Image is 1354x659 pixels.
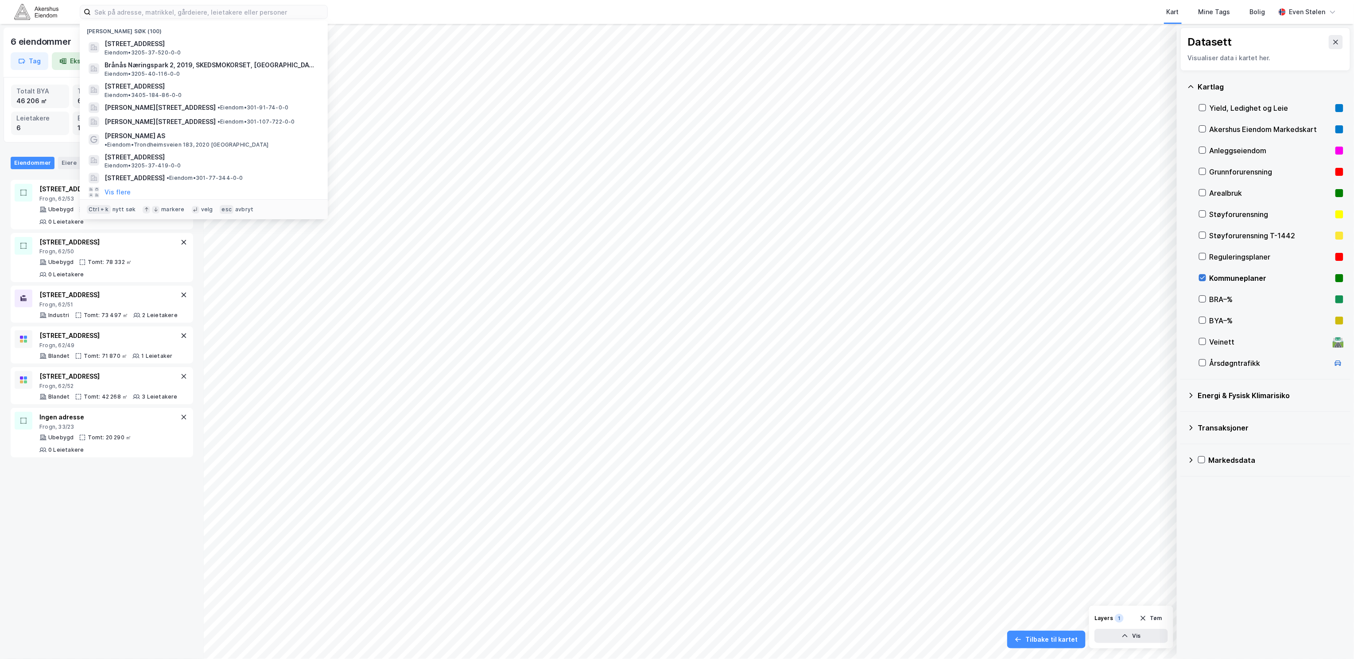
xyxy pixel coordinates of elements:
[217,118,295,125] span: Eiendom • 301-107-722-0-0
[1188,35,1232,49] div: Datasett
[1198,81,1343,92] div: Kartlag
[39,195,178,202] div: Frogn, 62/53
[11,52,48,70] button: Tag
[78,86,125,96] div: Totalt BRA
[1310,616,1354,659] div: Kontrollprogram for chat
[201,206,213,213] div: velg
[1210,230,1332,241] div: Støyforurensning T-1442
[52,52,134,70] button: Eksporter til Excel
[105,70,180,78] span: Eiendom • 3205-40-116-0-0
[78,113,125,123] div: Eiere
[1188,53,1343,63] div: Visualiser data i kartet her.
[88,434,131,441] div: Tomt: 20 290 ㎡
[11,35,73,49] div: 6 eiendommer
[1199,7,1230,17] div: Mine Tags
[1210,124,1332,135] div: Akershus Eiendom Markedskart
[84,393,128,400] div: Tomt: 42 268 ㎡
[84,353,127,360] div: Tomt: 71 870 ㎡
[39,383,178,390] div: Frogn, 62/52
[39,248,178,255] div: Frogn, 62/50
[1198,423,1343,433] div: Transaksjoner
[1310,616,1354,659] iframe: Chat Widget
[105,116,216,127] span: [PERSON_NAME][STREET_ADDRESS]
[39,290,178,300] div: [STREET_ADDRESS]
[1007,631,1086,648] button: Tilbake til kartet
[1210,252,1332,262] div: Reguleringsplaner
[1210,188,1332,198] div: Arealbruk
[1210,315,1332,326] div: BYA–%
[105,141,268,148] span: Eiendom • Trondheimsveien 183, 2020 [GEOGRAPHIC_DATA]
[48,218,84,225] div: 0 Leietakere
[39,423,178,430] div: Frogn, 33/23
[1209,455,1343,465] div: Markedsdata
[48,434,74,441] div: Ubebygd
[105,60,317,70] span: Brånås Næringspark 2, 2019, SKEDSMOKORSET, [GEOGRAPHIC_DATA]
[58,157,91,169] div: Eiere
[105,187,131,198] button: Vis flere
[48,206,74,213] div: Ubebygd
[16,96,64,106] div: 46 206 ㎡
[1210,103,1332,113] div: Yield, Ledighet og Leie
[1210,294,1332,305] div: BRA–%
[1210,145,1332,156] div: Anleggseiendom
[16,113,64,123] div: Leietakere
[142,312,177,319] div: 2 Leietakere
[91,5,327,19] input: Søk på adresse, matrikkel, gårdeiere, leietakere eller personer
[39,371,178,382] div: [STREET_ADDRESS]
[1210,358,1329,368] div: Årsdøgntrafikk
[48,271,84,278] div: 0 Leietakere
[39,412,178,423] div: Ingen adresse
[48,312,70,319] div: Industri
[84,312,128,319] div: Tomt: 73 497 ㎡
[16,123,64,133] div: 6
[105,81,317,92] span: [STREET_ADDRESS]
[48,393,70,400] div: Blandet
[39,184,178,194] div: [STREET_ADDRESS]
[1210,209,1332,220] div: Støyforurensning
[141,353,172,360] div: 1 Leietaker
[105,152,317,163] span: [STREET_ADDRESS]
[105,131,165,141] span: [PERSON_NAME] AS
[1094,629,1168,643] button: Vis
[80,21,328,37] div: [PERSON_NAME] søk (100)
[105,92,182,99] span: Eiendom • 3405-184-86-0-0
[220,205,233,214] div: esc
[48,353,70,360] div: Blandet
[39,342,172,349] div: Frogn, 62/49
[105,173,165,183] span: [STREET_ADDRESS]
[1210,273,1332,283] div: Kommuneplaner
[16,86,64,96] div: Totalt BYA
[48,446,84,454] div: 0 Leietakere
[142,393,177,400] div: 3 Leietakere
[39,301,178,308] div: Frogn, 62/51
[39,237,178,248] div: [STREET_ADDRESS]
[1198,390,1343,401] div: Energi & Fysisk Klimarisiko
[39,330,172,341] div: [STREET_ADDRESS]
[1332,336,1344,348] div: 🛣️
[88,259,132,266] div: Tomt: 78 332 ㎡
[105,39,317,49] span: [STREET_ADDRESS]
[1115,614,1124,623] div: 1
[217,118,220,125] span: •
[1289,7,1326,17] div: Even Stølen
[78,159,87,167] div: 1
[167,174,243,182] span: Eiendom • 301-77-344-0-0
[14,4,58,19] img: akershus-eiendom-logo.9091f326c980b4bce74ccdd9f866810c.svg
[105,141,107,148] span: •
[105,49,181,56] span: Eiendom • 3205-37-520-0-0
[1210,337,1329,347] div: Veinett
[161,206,184,213] div: markere
[235,206,253,213] div: avbryt
[1250,7,1265,17] div: Bolig
[48,259,74,266] div: Ubebygd
[167,174,169,181] span: •
[217,104,220,111] span: •
[1167,7,1179,17] div: Kart
[78,96,125,106] div: 63 062 ㎡
[78,123,125,133] div: 1
[1134,611,1168,625] button: Tøm
[1210,167,1332,177] div: Grunnforurensning
[1094,615,1113,622] div: Layers
[105,162,181,169] span: Eiendom • 3205-37-419-0-0
[113,206,136,213] div: nytt søk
